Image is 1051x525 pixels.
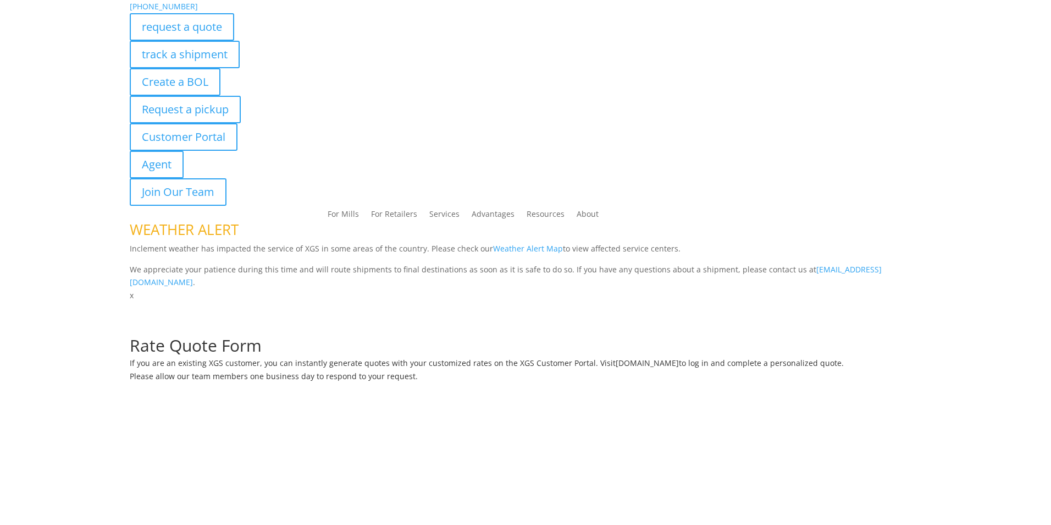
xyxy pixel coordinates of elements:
[130,302,921,324] h1: Request a Quote
[130,1,198,12] a: [PHONE_NUMBER]
[472,210,515,222] a: Advantages
[493,243,563,254] a: Weather Alert Map
[130,96,241,123] a: Request a pickup
[527,210,565,222] a: Resources
[679,358,844,368] span: to log in and complete a personalized quote.
[130,41,240,68] a: track a shipment
[130,123,237,151] a: Customer Portal
[616,358,679,368] a: [DOMAIN_NAME]
[328,210,359,222] a: For Mills
[130,68,220,96] a: Create a BOL
[130,373,921,386] h6: Please allow our team members one business day to respond to your request.
[371,210,417,222] a: For Retailers
[130,178,226,206] a: Join Our Team
[130,358,616,368] span: If you are an existing XGS customer, you can instantly generate quotes with your customized rates...
[577,210,599,222] a: About
[130,289,921,302] p: x
[429,210,460,222] a: Services
[130,324,921,337] p: Complete the form below for a customized quote based on your shipping needs.
[130,151,184,178] a: Agent
[130,337,921,359] h1: Rate Quote Form
[130,242,921,263] p: Inclement weather has impacted the service of XGS in some areas of the country. Please check our ...
[130,220,239,239] span: WEATHER ALERT
[130,13,234,41] a: request a quote
[130,263,921,289] p: We appreciate your patience during this time and will route shipments to final destinations as so...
